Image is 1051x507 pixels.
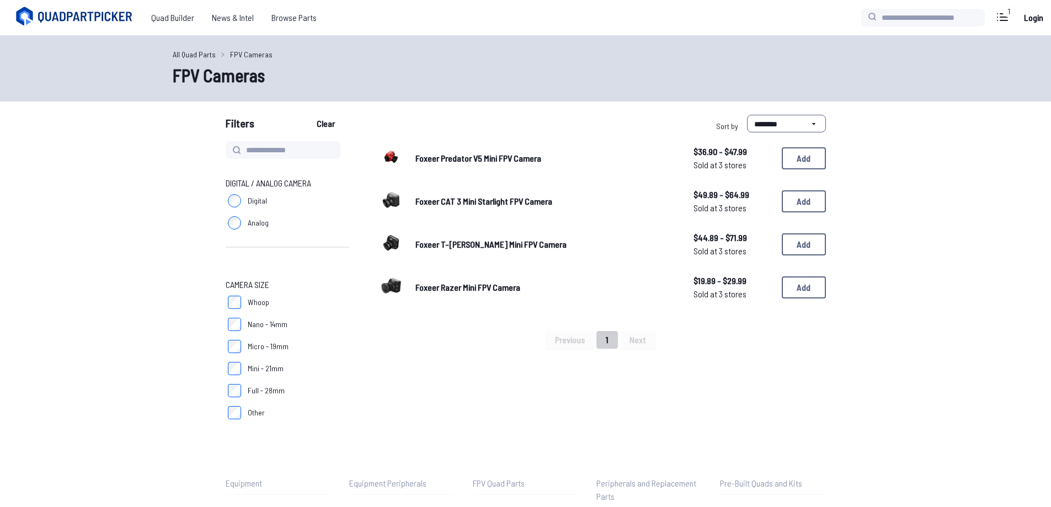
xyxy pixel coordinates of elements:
[415,196,552,206] span: Foxeer CAT 3 Mini Starlight FPV Camera
[693,244,773,258] span: Sold at 3 stores
[415,195,676,208] a: Foxeer CAT 3 Mini Starlight FPV Camera
[415,153,541,163] span: Foxeer Predator V5 Mini FPV Camera
[173,49,216,60] a: All Quad Parts
[226,477,332,490] p: Equipment
[693,145,773,158] span: $36.90 - $47.99
[228,340,241,353] input: Micro - 19mm
[415,152,676,165] a: Foxeer Predator V5 Mini FPV Camera
[716,121,738,131] span: Sort by
[693,287,773,301] span: Sold at 3 stores
[228,362,241,375] input: Mini - 21mm
[228,216,241,230] input: Analog
[228,318,241,331] input: Nano - 14mm
[173,62,879,88] h1: FPV Cameras
[203,7,263,29] a: News & Intel
[415,239,567,249] span: Foxeer T-[PERSON_NAME] Mini FPV Camera
[228,194,241,207] input: Digital
[415,238,676,251] a: Foxeer T-[PERSON_NAME] Mini FPV Camera
[376,184,407,218] a: image
[226,115,254,137] span: Filters
[376,141,407,172] img: image
[693,188,773,201] span: $49.89 - $64.99
[228,384,241,397] input: Full - 28mm
[376,184,407,215] img: image
[142,7,203,29] a: Quad Builder
[693,231,773,244] span: $44.89 - $71.99
[226,278,269,291] span: Camera Size
[596,477,702,503] p: Peripherals and Replacement Parts
[376,270,407,305] a: image
[596,331,618,349] button: 1
[693,274,773,287] span: $19.89 - $29.99
[782,147,826,169] button: Add
[248,195,267,206] span: Digital
[473,477,579,490] p: FPV Quad Parts
[720,477,826,490] p: Pre-Built Quads and Kits
[782,276,826,298] button: Add
[228,406,241,419] input: Other
[248,319,287,330] span: Nano - 14mm
[263,7,326,29] a: Browse Parts
[1020,7,1047,29] a: Login
[228,296,241,309] input: Whoop
[693,201,773,215] span: Sold at 3 stores
[1002,6,1016,17] div: 1
[248,385,285,396] span: Full - 28mm
[376,227,407,261] a: image
[230,49,273,60] a: FPV Cameras
[693,158,773,172] span: Sold at 3 stores
[248,363,284,374] span: Mini - 21mm
[376,141,407,175] a: image
[248,341,289,352] span: Micro - 19mm
[747,115,826,132] select: Sort by
[782,233,826,255] button: Add
[248,217,269,228] span: Analog
[415,281,676,294] a: Foxeer Razer Mini FPV Camera
[349,477,455,490] p: Equipment Peripherals
[248,297,269,308] span: Whoop
[415,282,520,292] span: Foxeer Razer Mini FPV Camera
[376,270,407,301] img: image
[226,177,311,190] span: Digital / Analog Camera
[782,190,826,212] button: Add
[248,407,265,418] span: Other
[307,115,344,132] button: Clear
[376,227,407,258] img: image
